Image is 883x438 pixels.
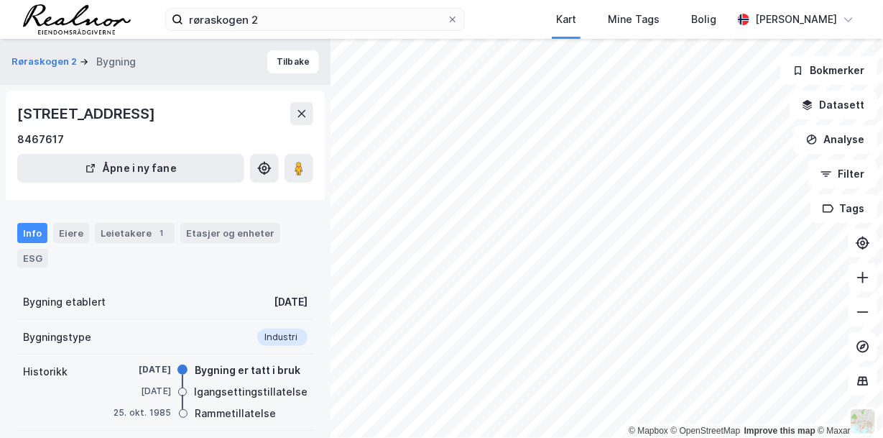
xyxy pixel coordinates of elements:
[195,362,300,379] div: Bygning er tatt i bruk
[183,9,447,30] input: Søk på adresse, matrikkel, gårdeiere, leietakere eller personer
[23,293,106,311] div: Bygning etablert
[608,11,660,28] div: Mine Tags
[53,223,89,243] div: Eiere
[671,426,741,436] a: OpenStreetMap
[811,369,883,438] iframe: Chat Widget
[810,194,877,223] button: Tags
[744,426,815,436] a: Improve this map
[17,249,48,268] div: ESG
[114,385,171,398] div: [DATE]
[23,363,68,380] div: Historikk
[195,405,277,422] div: Rammetillatelse
[794,125,877,154] button: Analyse
[114,406,172,419] div: 25. okt. 1985
[194,383,308,401] div: Igangsettingstillatelse
[114,363,171,376] div: [DATE]
[17,154,244,183] button: Åpne i ny fane
[96,53,136,70] div: Bygning
[267,50,319,73] button: Tilbake
[23,329,91,346] div: Bygningstype
[11,55,80,69] button: Røraskogen 2
[790,91,877,119] button: Datasett
[23,4,131,35] img: realnor-logo.934646d98de889bb5806.png
[154,226,169,240] div: 1
[186,227,274,239] div: Etasjer og enheter
[808,160,877,188] button: Filter
[780,56,877,85] button: Bokmerker
[274,293,308,311] div: [DATE]
[629,426,668,436] a: Mapbox
[691,11,716,28] div: Bolig
[811,369,883,438] div: Kontrollprogram for chat
[17,223,47,243] div: Info
[17,102,158,125] div: [STREET_ADDRESS]
[95,223,175,243] div: Leietakere
[755,11,837,28] div: [PERSON_NAME]
[17,131,64,148] div: 8467617
[556,11,576,28] div: Kart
